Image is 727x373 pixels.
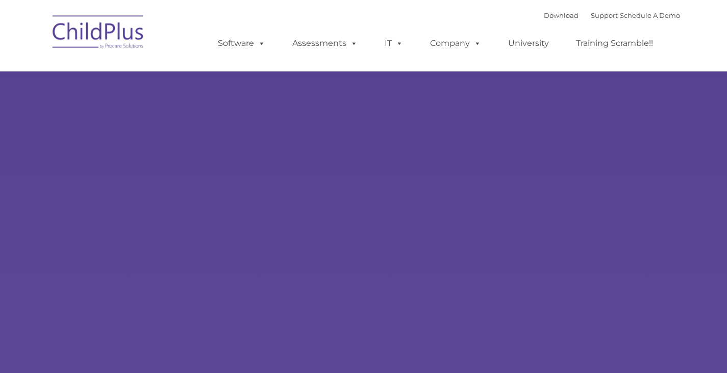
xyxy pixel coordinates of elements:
font: | [544,11,680,19]
a: Schedule A Demo [620,11,680,19]
a: Support [591,11,618,19]
a: Training Scramble!! [566,33,663,54]
a: Software [208,33,275,54]
img: ChildPlus by Procare Solutions [47,8,149,59]
a: IT [374,33,413,54]
a: Download [544,11,579,19]
a: Company [420,33,491,54]
a: University [498,33,559,54]
a: Assessments [282,33,368,54]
